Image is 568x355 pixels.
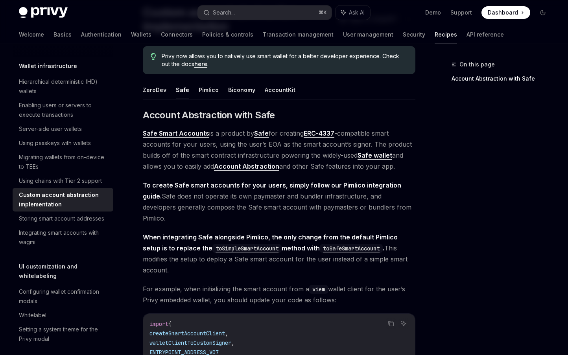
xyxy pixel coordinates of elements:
a: Safe [254,129,269,138]
button: AccountKit [265,81,295,99]
div: Migrating wallets from on-device to TEEs [19,153,109,171]
button: Ask AI [398,318,409,329]
span: On this page [459,60,495,69]
div: Integrating smart accounts with wagmi [19,228,109,247]
a: Hierarchical deterministic (HD) wallets [13,75,113,98]
a: Basics [53,25,72,44]
a: Safe wallet [358,151,392,160]
a: Connectors [161,25,193,44]
a: Account Abstraction [214,162,279,171]
a: Server-side user wallets [13,122,113,136]
span: This modifies the setup to deploy a Safe smart account for the user instead of a simple smart acc... [143,232,415,276]
div: Hierarchical deterministic (HD) wallets [19,77,109,96]
a: API reference [467,25,504,44]
a: User management [343,25,393,44]
a: Safe Smart Accounts [143,129,209,138]
button: Ask AI [336,6,370,20]
strong: To create Safe smart accounts for your users, simply follow our Pimlico integration guide. [143,181,401,200]
a: Custom account abstraction implementation [13,188,113,212]
span: Account Abstraction with Safe [143,109,275,121]
span: import [149,320,168,327]
a: Integrating smart accounts with wagmi [13,226,113,249]
span: ⌘ K [319,9,327,16]
svg: Tip [151,53,156,60]
img: dark logo [19,7,68,18]
button: Copy the contents from the code block [386,318,396,329]
a: here [194,61,207,68]
a: Enabling users or servers to execute transactions [13,98,113,122]
strong: When integrating Safe alongside Pimlico, the only change from the default Pimlico setup is to rep... [143,233,398,252]
a: Security [403,25,425,44]
button: ZeroDev [143,81,166,99]
a: ERC-4337 [304,129,334,138]
span: Ask AI [349,9,365,17]
a: Account Abstraction with Safe [452,72,555,85]
div: Using passkeys with wallets [19,138,91,148]
a: Configuring wallet confirmation modals [13,285,113,308]
a: Support [450,9,472,17]
div: Search... [213,8,235,17]
a: Whitelabel [13,308,113,322]
div: Using chains with Tier 2 support [19,176,102,186]
a: Transaction management [263,25,334,44]
a: Setting a system theme for the Privy modal [13,322,113,346]
button: Safe [176,81,189,99]
a: Using chains with Tier 2 support [13,174,113,188]
button: Biconomy [228,81,255,99]
a: toSafeSmartAccount [320,244,383,252]
span: Privy now allows you to natively use smart wallet for a better developer experience. Check out th... [162,52,408,68]
button: Toggle dark mode [537,6,549,19]
a: Dashboard [481,6,530,19]
a: Authentication [81,25,122,44]
h5: UI customization and whitelabeling [19,262,113,281]
a: Storing smart account addresses [13,212,113,226]
div: Setting a system theme for the Privy modal [19,325,109,344]
code: toSimpleSmartAccount [212,244,282,253]
span: Safe does not operate its own paymaster and bundler infrastructure, and developers generally comp... [143,180,415,224]
span: { [168,320,172,327]
a: Using passkeys with wallets [13,136,113,150]
button: Search...⌘K [198,6,332,20]
a: Wallets [131,25,151,44]
span: is a product by for creating -compatible smart accounts for your users, using the user’s EOA as t... [143,128,415,172]
a: Demo [425,9,441,17]
span: Dashboard [488,9,518,17]
div: Storing smart account addresses [19,214,104,223]
div: Server-side user wallets [19,124,82,134]
code: viem [309,285,328,294]
a: toSimpleSmartAccount [212,244,282,252]
div: Custom account abstraction implementation [19,190,109,209]
span: createSmartAccountClient [149,330,225,337]
div: Configuring wallet confirmation modals [19,287,109,306]
span: , [225,330,228,337]
div: Whitelabel [19,311,46,320]
h5: Wallet infrastructure [19,61,77,71]
span: walletClientToCustomSigner [149,339,231,346]
a: Policies & controls [202,25,253,44]
code: toSafeSmartAccount [320,244,383,253]
a: Welcome [19,25,44,44]
span: , [231,339,234,346]
a: Recipes [435,25,457,44]
span: For example, when initializing the smart account from a wallet client for the user’s Privy embedd... [143,283,415,305]
div: Enabling users or servers to execute transactions [19,101,109,120]
button: Pimlico [199,81,219,99]
a: Migrating wallets from on-device to TEEs [13,150,113,174]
